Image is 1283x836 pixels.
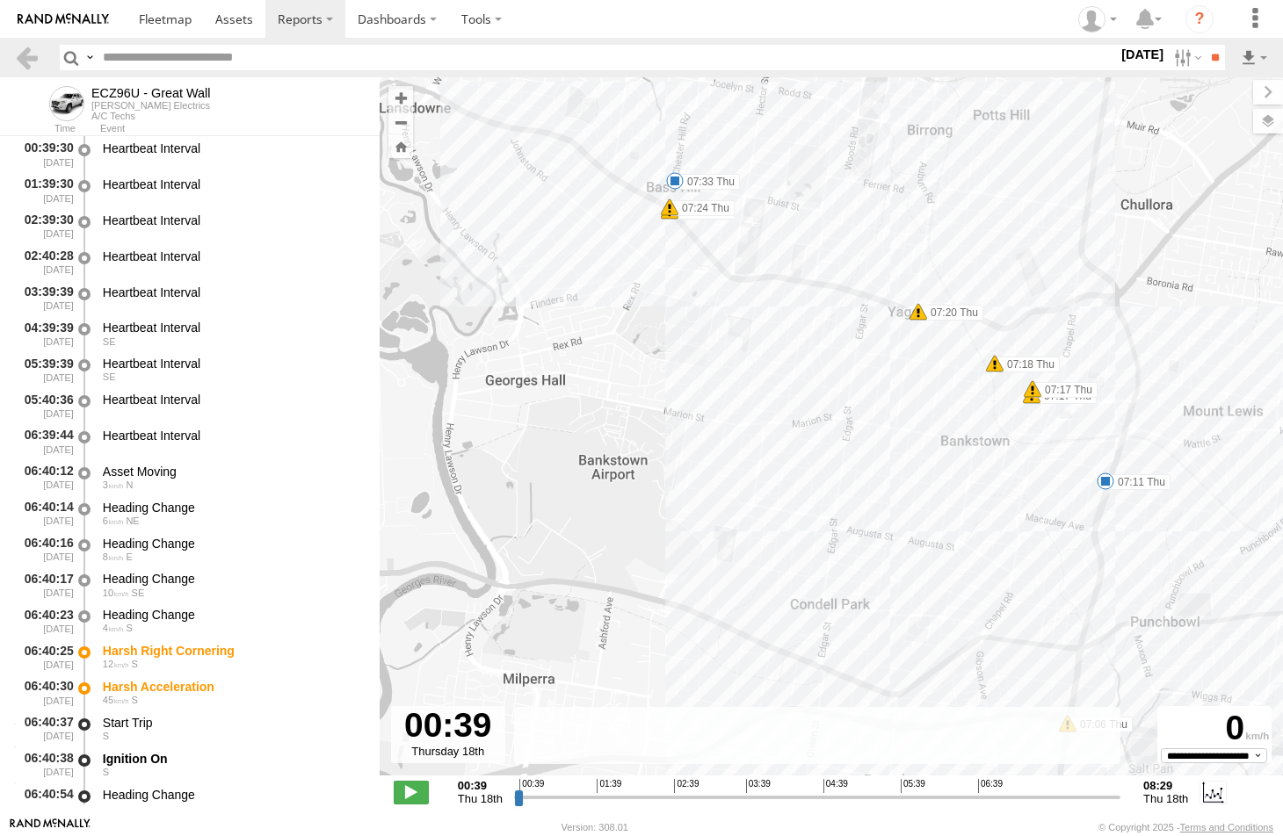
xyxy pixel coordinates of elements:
a: Visit our Website [10,818,91,836]
a: Back to previous Page [14,45,40,70]
div: 06:40:17 [DATE] [14,569,76,602]
div: © Copyright 2025 - [1098,822,1273,832]
div: 06:40:37 [DATE] [14,712,76,745]
div: 06:40:16 [DATE] [14,533,76,566]
div: 04:39:39 [DATE] [14,318,76,350]
div: Event [100,125,380,133]
div: Heading Change [103,607,363,623]
div: 00:39:30 [DATE] [14,138,76,170]
span: Heading: 80 [126,551,132,562]
span: 01:39 [597,779,621,793]
div: Version: 308.01 [562,822,628,832]
div: Heading Change [103,571,363,587]
div: 02:40:28 [DATE] [14,246,76,278]
span: Heading: 353 [126,479,133,490]
label: Export results as... [1239,45,1269,70]
label: 07:11 Thu [1105,474,1171,490]
div: 06:40:14 [DATE] [14,497,76,530]
div: ECZ96U - Great Wall - View Asset History [91,86,210,100]
span: Heading: 170 [103,731,109,741]
div: Heartbeat Interval [103,285,363,300]
span: Heading: 180 [132,695,138,705]
div: Asset Moving [103,464,363,479]
span: 04:39 [823,779,848,793]
strong: 00:39 [458,779,503,792]
label: 07:17 Thu [1033,382,1098,398]
label: [DATE] [1118,45,1167,64]
div: Heartbeat Interval [103,249,363,264]
button: Zoom Home [388,134,413,158]
span: Heading: 34 [126,515,139,526]
img: rand-logo.svg [18,13,109,25]
div: Heartbeat Interval [103,392,363,407]
span: Heading: 170 [103,767,109,777]
a: Terms and Conditions [1180,822,1273,832]
span: Heading: 141 [103,371,116,382]
div: Start Trip [103,715,363,731]
strong: 08:29 [1143,779,1188,792]
span: 00:39 [519,779,544,793]
label: 07:24 Thu [670,200,735,216]
div: 06:40:25 [DATE] [14,640,76,673]
div: 01:39:30 [DATE] [14,174,76,206]
span: 4 [103,623,124,633]
div: Nicole Hunt [1072,6,1123,32]
div: Ignition On [103,751,363,767]
div: 06:40:12 [DATE] [14,461,76,494]
div: Harsh Acceleration [103,679,363,695]
button: Zoom in [388,86,413,110]
span: Heading: 141 [103,336,116,347]
label: 07:18 Thu [995,357,1060,372]
div: 06:40:23 [DATE] [14,604,76,637]
span: 06:39 [978,779,1003,793]
span: 45 [103,695,129,705]
div: 06:40:54 [DATE] [14,784,76,817]
div: Heartbeat Interval [103,356,363,371]
span: Heading: 114 [132,587,145,598]
span: 02:39 [674,779,699,793]
label: Play/Stop [394,781,429,804]
i: ? [1185,5,1214,33]
span: Thu 18th Sep 2025 [458,792,503,805]
div: 0 [1160,709,1269,748]
span: Thu 18th Sep 2025 [1143,792,1188,805]
span: 05:39 [901,779,925,793]
span: 03:39 [746,779,771,793]
label: 07:33 Thu [675,174,740,190]
div: Heading Change [103,536,363,551]
div: 06:39:44 [DATE] [14,425,76,458]
label: Search Query [83,45,97,70]
div: 06:40:30 [DATE] [14,676,76,709]
span: 6 [103,515,124,526]
div: 05:39:39 [DATE] [14,353,76,386]
div: Heartbeat Interval [103,141,363,156]
span: 3 [103,479,124,490]
div: A/C Techs [91,111,210,121]
span: Heading: 170 [126,623,132,633]
div: Heartbeat Interval [103,213,363,228]
label: Search Filter Options [1167,45,1205,70]
span: Heading: 180 [132,659,138,669]
div: 06:40:38 [DATE] [14,748,76,781]
div: Heartbeat Interval [103,320,363,335]
button: Zoom out [388,110,413,134]
div: Heartbeat Interval [103,177,363,192]
div: 05:40:36 [DATE] [14,389,76,422]
label: 07:20 Thu [918,305,983,321]
div: Heartbeat Interval [103,428,363,443]
span: 10 [103,587,129,598]
div: 02:39:30 [DATE] [14,210,76,242]
span: 8 [103,551,124,562]
div: Time [14,125,76,133]
div: Heading Change [103,500,363,515]
span: 12 [103,659,129,669]
div: Heading Change [103,787,363,803]
div: [PERSON_NAME] Electrics [91,100,210,111]
div: Harsh Right Cornering [103,643,363,659]
div: 03:39:39 [DATE] [14,282,76,314]
span: Heading: 135 [103,803,116,813]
